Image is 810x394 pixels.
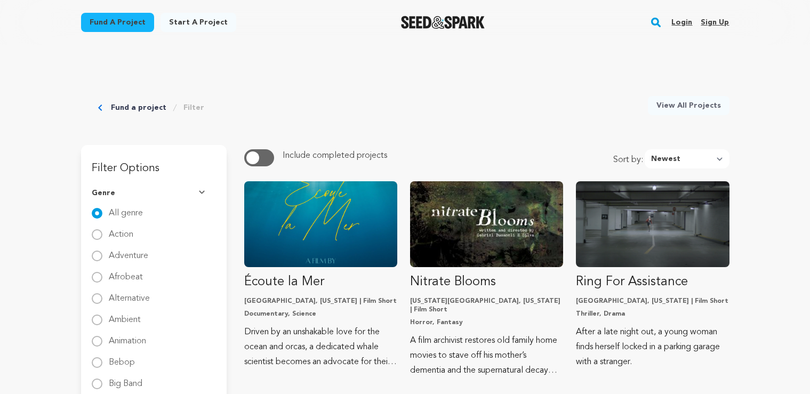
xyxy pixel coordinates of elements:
label: Bebop [109,350,135,367]
div: Breadcrumb [98,96,204,119]
p: Thriller, Drama [576,310,729,318]
label: All genre [109,200,143,218]
a: Start a project [161,13,236,32]
p: [GEOGRAPHIC_DATA], [US_STATE] | Film Short [244,297,397,305]
p: After a late night out, a young woman finds herself locked in a parking garage with a stranger. [576,325,729,369]
a: Fund Ring For Assistance [576,181,729,369]
label: Animation [109,328,146,345]
span: Include completed projects [283,151,387,160]
p: Nitrate Blooms [410,274,563,291]
label: Ambient [109,307,141,324]
p: Documentary, Science [244,310,397,318]
a: Fund Nitrate Blooms [410,181,563,378]
label: Action [109,222,133,239]
span: Sort by: [613,154,645,168]
button: Genre [92,179,216,207]
label: Big Band [109,371,142,388]
p: Ring For Assistance [576,274,729,291]
a: Fund a project [81,13,154,32]
p: Écoute la Mer [244,274,397,291]
img: Seed&Spark Arrow Down Icon [199,190,207,196]
a: Filter [183,102,204,113]
a: Login [671,14,692,31]
img: Seed&Spark Logo Dark Mode [401,16,485,29]
label: Alternative [109,286,150,303]
p: [GEOGRAPHIC_DATA], [US_STATE] | Film Short [576,297,729,305]
label: Afrobeat [109,264,143,282]
label: Adventure [109,243,148,260]
p: [US_STATE][GEOGRAPHIC_DATA], [US_STATE] | Film Short [410,297,563,314]
a: Fund Écoute la Mer [244,181,397,369]
a: Seed&Spark Homepage [401,16,485,29]
p: Horror, Fantasy [410,318,563,327]
a: Sign up [701,14,729,31]
span: Genre [92,188,115,198]
h3: Filter Options [81,145,227,179]
a: Fund a project [111,102,166,113]
a: View All Projects [648,96,729,115]
p: A film archivist restores old family home movies to stave off his mother’s dementia and the super... [410,333,563,378]
p: Driven by an unshakable love for the ocean and orcas, a dedicated whale scientist becomes an advo... [244,325,397,369]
